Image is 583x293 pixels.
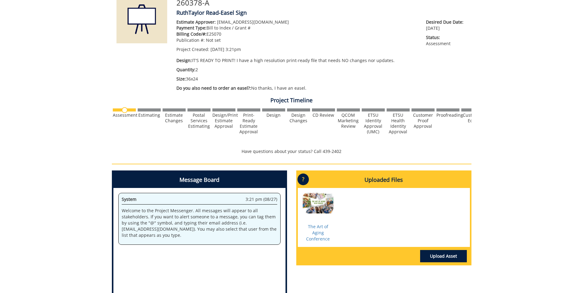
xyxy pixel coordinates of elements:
div: Customer Proof Approval [412,112,435,129]
span: Quantity: [176,67,195,72]
p: No thanks, I have an easel. [176,85,417,91]
div: ETSU Health Identity Approval [387,112,410,135]
span: Payment Type: [176,25,207,31]
span: [DATE] 3:21pm [211,46,241,52]
img: no [122,107,128,113]
span: Size: [176,76,186,82]
span: Billing Code/#: [176,31,207,37]
h4: Uploaded Files [298,172,470,188]
div: ETSU Identity Approval (UMC) [362,112,385,135]
div: Design/Print Estimate Approval [212,112,235,129]
span: Desired Due Date: [426,19,467,25]
p: E25070 [176,31,417,37]
span: Not set [206,37,221,43]
p: [DATE] [426,19,467,31]
span: System [122,196,136,202]
span: Estimate Approver: [176,19,216,25]
span: Status: [426,34,467,41]
p: ? [297,174,309,185]
span: Project Created: [176,46,209,52]
p: 36x24 [176,76,417,82]
div: Assessment [113,112,136,118]
h4: Message Board [113,172,286,188]
div: Customer Edits [461,112,484,123]
div: Proofreading [436,112,459,118]
a: The Art of Aging Conference [306,224,330,242]
h4: Project Timeline [112,97,471,104]
span: Design: [176,57,192,63]
div: Print-Ready Estimate Approval [237,112,260,135]
div: QCOM Marketing Review [337,112,360,129]
div: Design [262,112,285,118]
p: 2 [176,67,417,73]
p: Assessment [426,34,467,47]
p: Welcome to the Project Messenger. All messages will appear to all stakeholders. If you want to al... [122,208,277,238]
span: Do you also need to order an easel?: [176,85,251,91]
div: Estimating [138,112,161,118]
div: CD Review [312,112,335,118]
div: Design Changes [287,112,310,123]
a: Upload Asset [420,250,467,262]
p: Bill to Index / Grant # [176,25,417,31]
span: 3:21 pm (08/27) [246,196,277,202]
h4: RuthTaylor Read-Easel Sign [176,10,467,16]
p: [EMAIL_ADDRESS][DOMAIN_NAME] [176,19,417,25]
p: Have questions about your status? Call 439-2402 [112,148,471,154]
div: Postal Services Estimating [187,112,211,129]
div: Estimate Changes [163,112,186,123]
p: IT'S READY TO PRINT! I have a high resolution print-ready file that needs NO changes nor updates. [176,57,417,64]
span: Publication #: [176,37,205,43]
